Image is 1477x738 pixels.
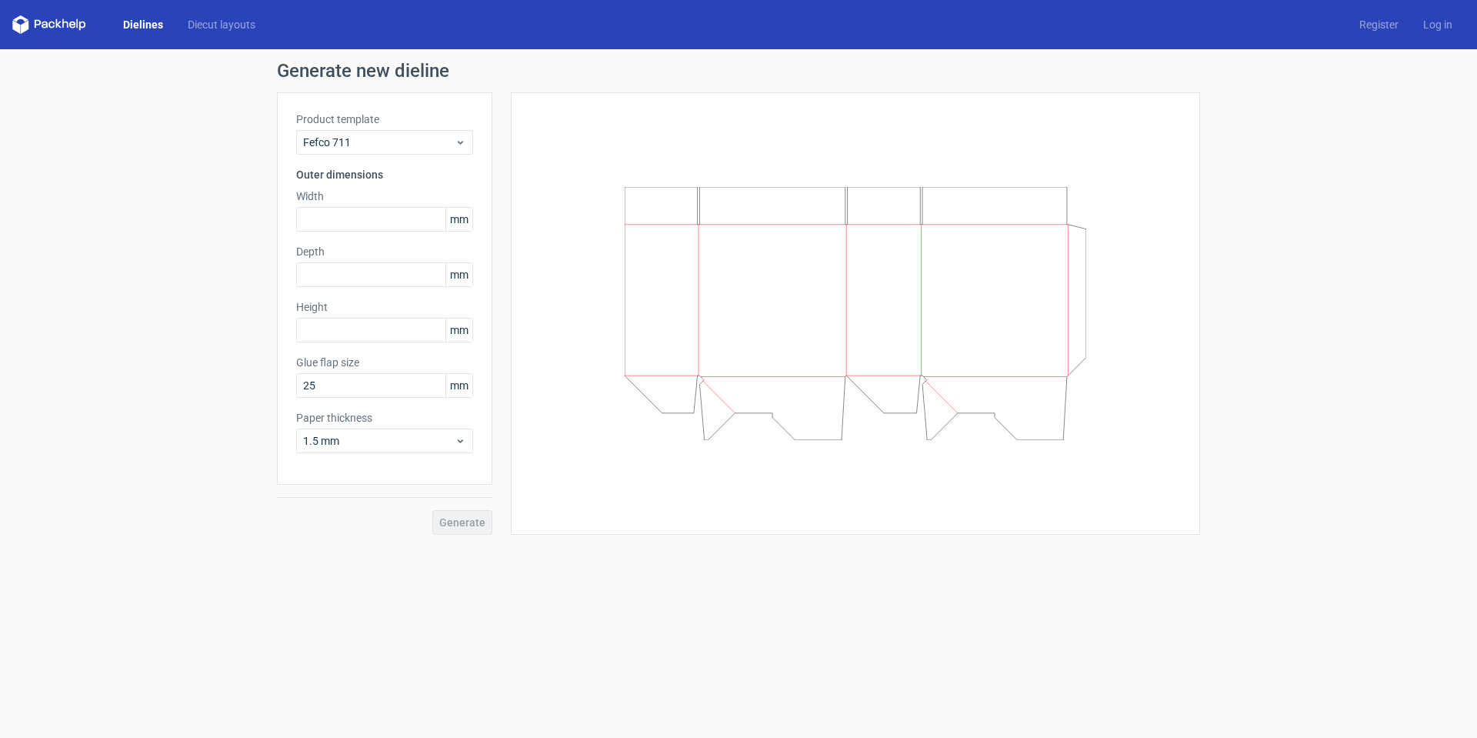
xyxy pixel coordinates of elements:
label: Height [296,299,473,315]
label: Product template [296,112,473,127]
label: Depth [296,244,473,259]
span: mm [445,208,472,231]
a: Diecut layouts [175,17,268,32]
span: Fefco 711 [303,135,455,150]
a: Log in [1411,17,1465,32]
label: Paper thickness [296,410,473,426]
label: Width [296,189,473,204]
span: mm [445,319,472,342]
span: mm [445,263,472,286]
a: Register [1347,17,1411,32]
span: 1.5 mm [303,433,455,449]
label: Glue flap size [296,355,473,370]
a: Dielines [111,17,175,32]
span: mm [445,374,472,397]
h1: Generate new dieline [277,62,1200,80]
h3: Outer dimensions [296,167,473,182]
